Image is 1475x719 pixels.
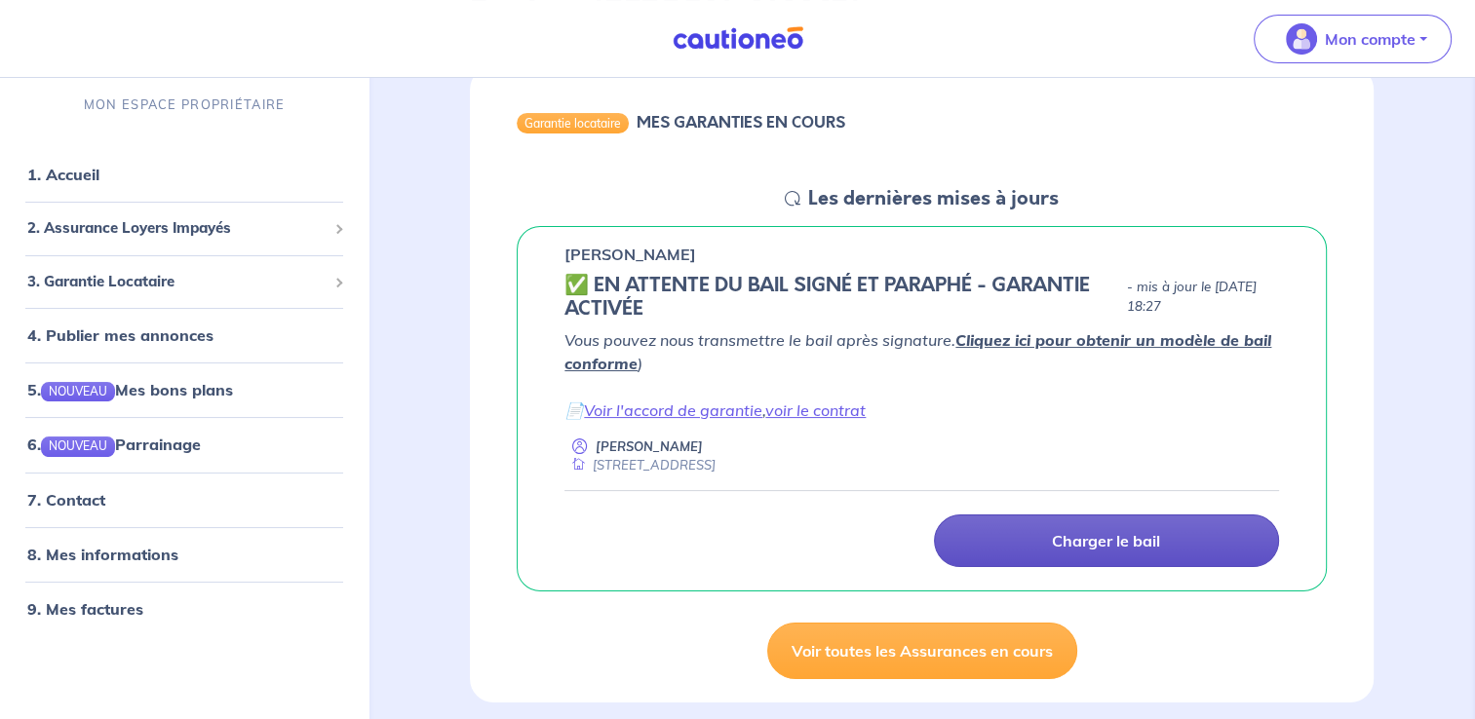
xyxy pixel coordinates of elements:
a: 4. Publier mes annonces [27,325,213,345]
button: illu_account_valid_menu.svgMon compte [1254,15,1452,63]
p: [PERSON_NAME] [564,243,696,266]
a: 1. Accueil [27,165,99,184]
a: Voir toutes les Assurances en cours [767,623,1077,679]
div: 4. Publier mes annonces [8,316,361,355]
div: 3. Garantie Locataire [8,262,361,300]
img: Cautioneo [665,26,811,51]
div: [STREET_ADDRESS] [564,456,716,474]
a: 6.NOUVEAUParrainage [27,435,201,454]
div: state: CONTRACT-SIGNED, Context: IN-LANDLORD,IS-GL-CAUTION-IN-LANDLORD [564,274,1279,321]
a: 7. Contact [27,489,105,509]
div: 6.NOUVEAUParrainage [8,425,361,464]
div: 8. Mes informations [8,534,361,573]
div: 2. Assurance Loyers Impayés [8,209,361,247]
div: 5.NOUVEAUMes bons plans [8,370,361,409]
p: Charger le bail [1052,531,1160,550]
a: 8. Mes informations [27,544,178,563]
a: Voir l'accord de garantie [584,400,762,420]
h5: ✅️️️ EN ATTENTE DU BAIL SIGNÉ ET PARAPHÉ - GARANTIE ACTIVÉE [564,274,1118,321]
a: 9. Mes factures [27,598,143,618]
em: 📄 , [564,400,866,420]
a: 5.NOUVEAUMes bons plans [27,380,233,399]
p: MON ESPACE PROPRIÉTAIRE [84,95,285,114]
h6: MES GARANTIES EN COURS [637,113,845,132]
div: 9. Mes factures [8,588,361,627]
a: Cliquez ici pour obtenir un modèle de bail conforme [564,330,1271,373]
p: Mon compte [1325,27,1416,51]
div: Garantie locataire [517,113,629,132]
h5: Les dernières mises à jours [808,187,1059,210]
p: - mis à jour le [DATE] 18:27 [1127,278,1279,317]
a: Charger le bail [934,514,1279,567]
span: 3. Garantie Locataire [27,270,327,292]
img: illu_account_valid_menu.svg [1286,23,1317,55]
div: 7. Contact [8,479,361,518]
em: Vous pouvez nous transmettre le bail après signature. ) [564,330,1271,373]
a: voir le contrat [765,400,866,420]
p: [PERSON_NAME] [596,437,703,456]
span: 2. Assurance Loyers Impayés [27,217,327,240]
div: 1. Accueil [8,155,361,194]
